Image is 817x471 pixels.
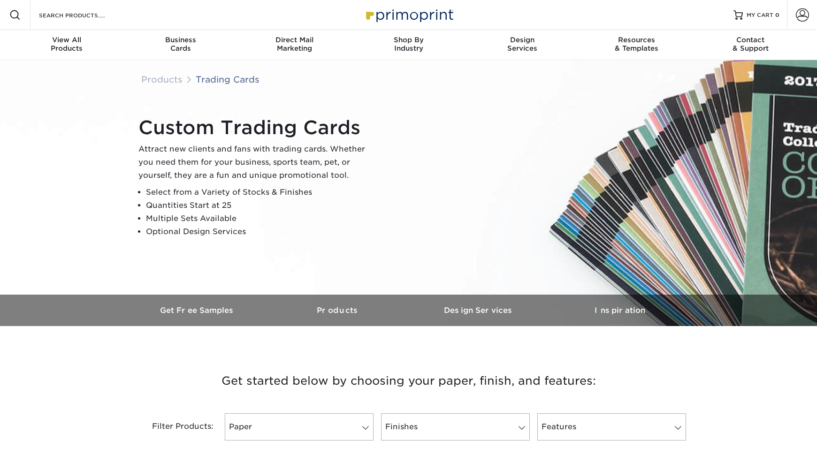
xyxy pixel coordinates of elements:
[146,225,373,238] li: Optional Design Services
[550,295,690,326] a: Inspiration
[537,413,686,441] a: Features
[123,36,237,44] span: Business
[362,5,456,25] img: Primoprint
[127,306,268,315] h3: Get Free Samples
[580,36,694,44] span: Resources
[351,36,466,44] span: Shop By
[466,30,580,60] a: DesignServices
[466,36,580,44] span: Design
[237,36,351,53] div: Marketing
[134,360,683,402] h3: Get started below by choosing your paper, finish, and features:
[381,413,530,441] a: Finishes
[138,116,373,139] h1: Custom Trading Cards
[38,9,130,21] input: SEARCH PRODUCTS.....
[10,36,124,53] div: Products
[694,36,808,44] span: Contact
[466,36,580,53] div: Services
[694,36,808,53] div: & Support
[268,306,409,315] h3: Products
[351,36,466,53] div: Industry
[580,30,694,60] a: Resources& Templates
[123,30,237,60] a: BusinessCards
[123,36,237,53] div: Cards
[225,413,374,441] a: Paper
[196,74,260,84] a: Trading Cards
[747,11,773,19] span: MY CART
[550,306,690,315] h3: Inspiration
[237,36,351,44] span: Direct Mail
[775,12,779,18] span: 0
[146,212,373,225] li: Multiple Sets Available
[146,186,373,199] li: Select from a Variety of Stocks & Finishes
[146,199,373,212] li: Quantities Start at 25
[127,413,221,441] div: Filter Products:
[409,295,550,326] a: Design Services
[351,30,466,60] a: Shop ByIndustry
[268,295,409,326] a: Products
[10,36,124,44] span: View All
[237,30,351,60] a: Direct MailMarketing
[138,143,373,182] p: Attract new clients and fans with trading cards. Whether you need them for your business, sports ...
[127,295,268,326] a: Get Free Samples
[580,36,694,53] div: & Templates
[694,30,808,60] a: Contact& Support
[10,30,124,60] a: View AllProducts
[409,306,550,315] h3: Design Services
[141,74,183,84] a: Products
